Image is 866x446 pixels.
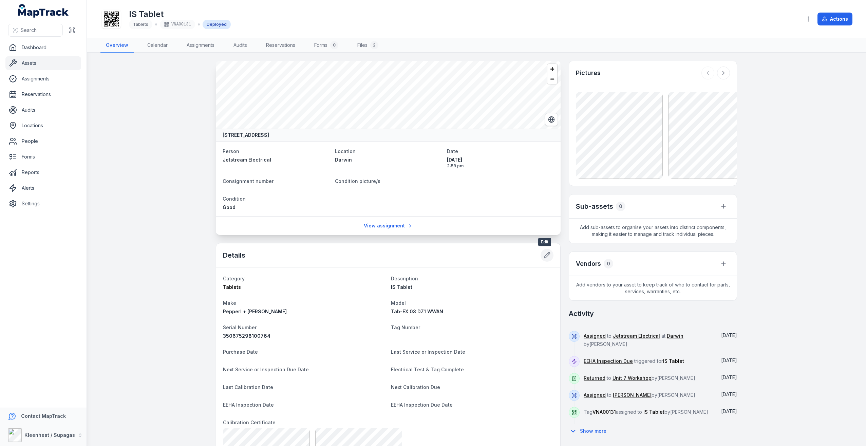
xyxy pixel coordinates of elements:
span: [DATE] [721,408,737,414]
button: Actions [817,13,852,25]
span: Darwin [335,157,352,163]
span: Next Calibration Due [391,384,440,390]
a: Audits [228,38,252,53]
span: [DATE] [447,156,554,163]
span: [DATE] [721,357,737,363]
span: Add sub-assets to organise your assets into distinct components, making it easier to manage and t... [569,219,737,243]
a: Files2 [352,38,384,53]
button: Zoom in [547,64,557,74]
span: to by [PERSON_NAME] [584,392,695,398]
canvas: Map [216,61,561,129]
div: 0 [604,259,613,268]
span: Make [223,300,236,306]
a: MapTrack [18,4,69,18]
a: EEHA Inspection Due [584,358,633,365]
a: Assignments [5,72,81,86]
a: Assigned [584,333,606,339]
span: to by [PERSON_NAME] [584,375,695,381]
a: Locations [5,119,81,132]
time: 23/12/2024, 7:19:51 am [721,408,737,414]
span: triggered for [584,358,684,364]
a: Assets [5,56,81,70]
a: Forms0 [309,38,344,53]
h3: Pictures [576,68,601,78]
a: Assigned [584,392,606,398]
a: Reports [5,166,81,179]
a: Jetstream Electrical [223,156,330,163]
a: Reservations [5,88,81,101]
a: Alerts [5,181,81,195]
span: Consignment number [223,178,274,184]
a: Jetstream Electrical [613,333,660,339]
span: Electrical Test & Tag Complete [391,367,464,372]
a: Darwin [335,156,442,163]
span: Serial Number [223,324,257,330]
time: 23/12/2024, 7:20:41 am [721,391,737,397]
span: 2:58 pm [447,163,554,169]
a: Audits [5,103,81,117]
a: Unit 7 Workshop [613,375,652,382]
a: Settings [5,197,81,210]
span: Model [391,300,406,306]
span: EEHA Inspection Due Date [391,402,453,408]
time: 29/05/2025, 2:58:28 pm [447,156,554,169]
span: Tablets [223,284,241,290]
span: Category [223,276,245,281]
a: Assignments [181,38,220,53]
div: 0 [330,41,338,49]
time: 18/05/2025, 12:00:00 am [721,357,737,363]
span: IS Tablet [391,284,412,290]
span: Next Service or Inspection Due Date [223,367,309,372]
span: Good [223,204,236,210]
span: EEHA Inspection Date [223,402,274,408]
span: Tablets [133,22,148,27]
h2: Sub-assets [576,202,613,211]
span: Search [21,27,37,34]
time: 29/05/2025, 2:58:28 pm [721,332,737,338]
span: Tag assigned to by [PERSON_NAME] [584,409,708,415]
a: Overview [100,38,134,53]
span: Calibration Certificate [223,420,276,425]
span: 350675298100764 [223,333,270,339]
span: Pepperl + [PERSON_NAME] [223,309,287,314]
strong: Contact MapTrack [21,413,66,419]
span: Person [223,148,239,154]
button: Zoom out [547,74,557,84]
div: 2 [370,41,378,49]
button: Show more [569,424,611,438]
button: Switch to Satellite View [545,113,558,126]
div: Deployed [203,20,231,29]
a: [PERSON_NAME] [613,392,652,398]
a: Dashboard [5,41,81,54]
span: [DATE] [721,391,737,397]
div: VNA00131 [160,20,195,29]
span: Add vendors to your asset to keep track of who to contact for parts, services, warranties, etc. [569,276,737,300]
a: Returned [584,375,605,382]
a: Forms [5,150,81,164]
span: IS Tablet [663,358,684,364]
span: Condition [223,196,246,202]
strong: [STREET_ADDRESS] [223,132,269,138]
span: Condition picture/s [335,178,380,184]
time: 25/03/2025, 7:12:43 am [721,374,737,380]
span: Last Service or Inspection Date [391,349,465,355]
span: Tag Number [391,324,420,330]
h2: Activity [569,309,594,318]
span: [DATE] [721,374,737,380]
span: Tab-EX 03 DZ1 WWAN [391,309,443,314]
a: Reservations [261,38,301,53]
span: Location [335,148,356,154]
span: Last Calibration Date [223,384,273,390]
h1: IS Tablet [129,9,231,20]
button: Search [8,24,63,37]
a: Calendar [142,38,173,53]
span: to at by [PERSON_NAME] [584,333,683,347]
h3: Vendors [576,259,601,268]
div: 0 [616,202,625,211]
span: IS Tablet [643,409,664,415]
span: Date [447,148,458,154]
a: People [5,134,81,148]
h2: Details [223,250,245,260]
a: Darwin [667,333,683,339]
